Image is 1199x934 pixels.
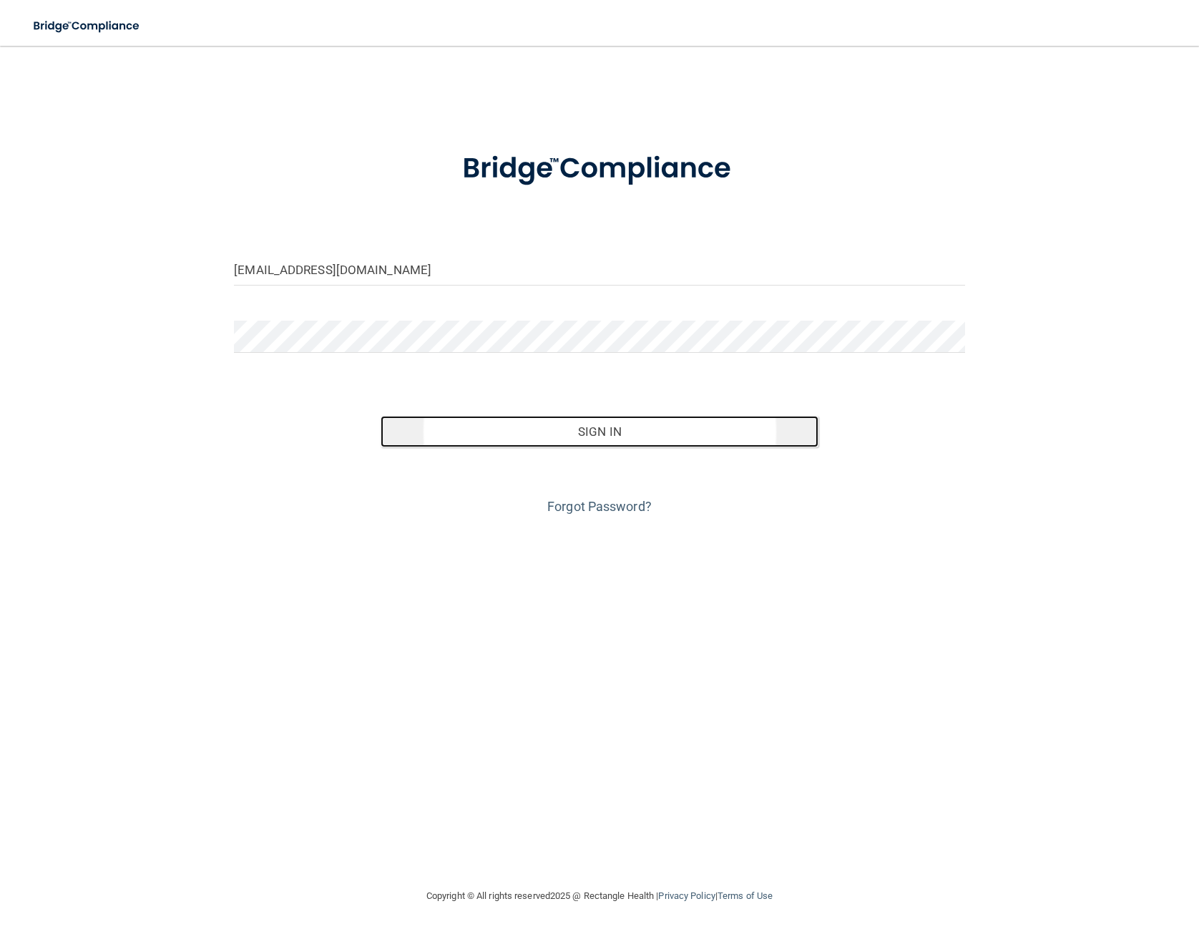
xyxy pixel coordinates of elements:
[658,890,715,901] a: Privacy Policy
[433,132,766,206] img: bridge_compliance_login_screen.278c3ca4.svg
[547,499,652,514] a: Forgot Password?
[21,11,153,41] img: bridge_compliance_login_screen.278c3ca4.svg
[718,890,773,901] a: Terms of Use
[338,873,861,919] div: Copyright © All rights reserved 2025 @ Rectangle Health | |
[381,416,819,447] button: Sign In
[234,253,964,286] input: Email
